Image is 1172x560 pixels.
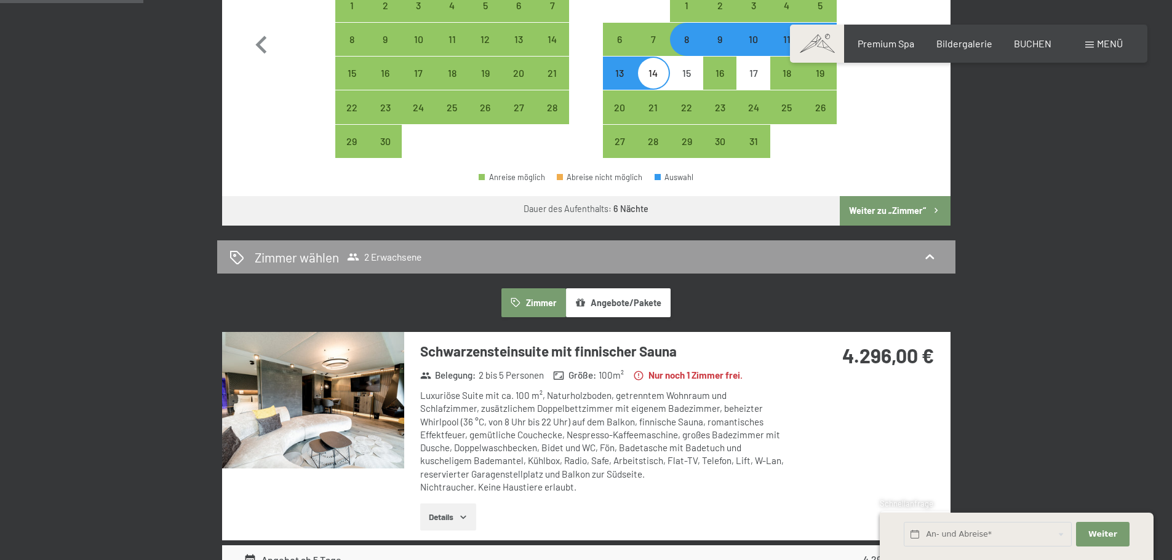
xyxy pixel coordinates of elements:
[502,90,535,124] div: Sat Sep 27 2025
[738,103,768,133] div: 24
[335,57,369,90] div: Anreise möglich
[599,369,624,382] span: 100 m²
[536,103,567,133] div: 28
[370,1,401,31] div: 2
[420,389,786,494] div: Luxuriöse Suite mit ca. 100 m², Naturholzboden, getrenntem Wohnraum und Schlafzimmer, zusätzliche...
[420,503,476,530] button: Details
[335,57,369,90] div: Mon Sep 15 2025
[535,57,568,90] div: Sun Sep 21 2025
[535,90,568,124] div: Sun Sep 28 2025
[502,23,535,56] div: Anreise möglich
[736,125,770,158] div: Fri Oct 31 2025
[370,68,401,99] div: 16
[535,23,568,56] div: Anreise möglich
[469,90,502,124] div: Fri Sep 26 2025
[704,136,735,167] div: 30
[770,90,803,124] div: Sat Oct 25 2025
[703,57,736,90] div: Anreise möglich
[703,57,736,90] div: Thu Oct 16 2025
[469,90,502,124] div: Anreise möglich
[604,103,635,133] div: 20
[470,103,501,133] div: 26
[335,125,369,158] div: Anreise möglich
[738,68,768,99] div: 17
[637,57,670,90] div: Tue Oct 14 2025
[503,103,534,133] div: 27
[736,90,770,124] div: Fri Oct 24 2025
[347,251,421,263] span: 2 Erwachsene
[524,203,648,215] div: Dauer des Aufenthalts:
[670,23,703,56] div: Anreise möglich
[402,90,435,124] div: Anreise möglich
[420,369,476,382] strong: Belegung :
[436,90,469,124] div: Thu Sep 25 2025
[479,369,544,382] span: 2 bis 5 Personen
[501,288,565,317] button: Zimmer
[770,23,803,56] div: Anreise möglich
[770,57,803,90] div: Anreise möglich
[337,1,367,31] div: 1
[603,23,636,56] div: Anreise möglich
[880,499,933,508] span: Schnellanfrage
[502,23,535,56] div: Sat Sep 13 2025
[637,90,670,124] div: Anreise möglich
[638,68,669,99] div: 14
[604,34,635,65] div: 6
[670,90,703,124] div: Wed Oct 22 2025
[603,57,636,90] div: Anreise möglich
[337,34,367,65] div: 8
[1014,37,1051,49] a: BUCHEN
[670,57,703,90] div: Anreise nicht möglich
[703,23,736,56] div: Thu Oct 09 2025
[255,248,339,266] h2: Zimmer wählen
[470,1,501,31] div: 5
[470,68,501,99] div: 19
[604,68,635,99] div: 13
[670,90,703,124] div: Anreise möglich
[335,90,369,124] div: Mon Sep 22 2025
[703,125,736,158] div: Anreise möglich
[604,136,635,167] div: 27
[704,103,735,133] div: 23
[805,1,835,31] div: 5
[771,103,802,133] div: 25
[603,23,636,56] div: Mon Oct 06 2025
[736,90,770,124] div: Anreise möglich
[536,1,567,31] div: 7
[403,103,434,133] div: 24
[557,173,643,181] div: Abreise nicht möglich
[770,90,803,124] div: Anreise möglich
[671,68,702,99] div: 15
[469,23,502,56] div: Fri Sep 12 2025
[842,344,934,367] strong: 4.296,00 €
[858,37,914,49] a: Premium Spa
[469,57,502,90] div: Fri Sep 19 2025
[633,369,743,382] strong: Nur noch 1 Zimmer frei.
[536,34,567,65] div: 14
[369,57,402,90] div: Tue Sep 16 2025
[403,34,434,65] div: 10
[637,23,670,56] div: Tue Oct 07 2025
[671,34,702,65] div: 8
[503,68,534,99] div: 20
[535,57,568,90] div: Anreise möglich
[738,1,768,31] div: 3
[603,125,636,158] div: Mon Oct 27 2025
[337,68,367,99] div: 15
[736,23,770,56] div: Fri Oct 10 2025
[369,90,402,124] div: Tue Sep 23 2025
[803,23,837,56] div: Sun Oct 12 2025
[369,23,402,56] div: Tue Sep 09 2025
[770,57,803,90] div: Sat Oct 18 2025
[803,57,837,90] div: Sun Oct 19 2025
[603,90,636,124] div: Mon Oct 20 2025
[402,23,435,56] div: Wed Sep 10 2025
[1076,522,1129,547] button: Weiter
[436,57,469,90] div: Anreise möglich
[370,103,401,133] div: 23
[369,125,402,158] div: Anreise möglich
[1097,37,1123,49] span: Menü
[703,90,736,124] div: Anreise möglich
[437,68,468,99] div: 18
